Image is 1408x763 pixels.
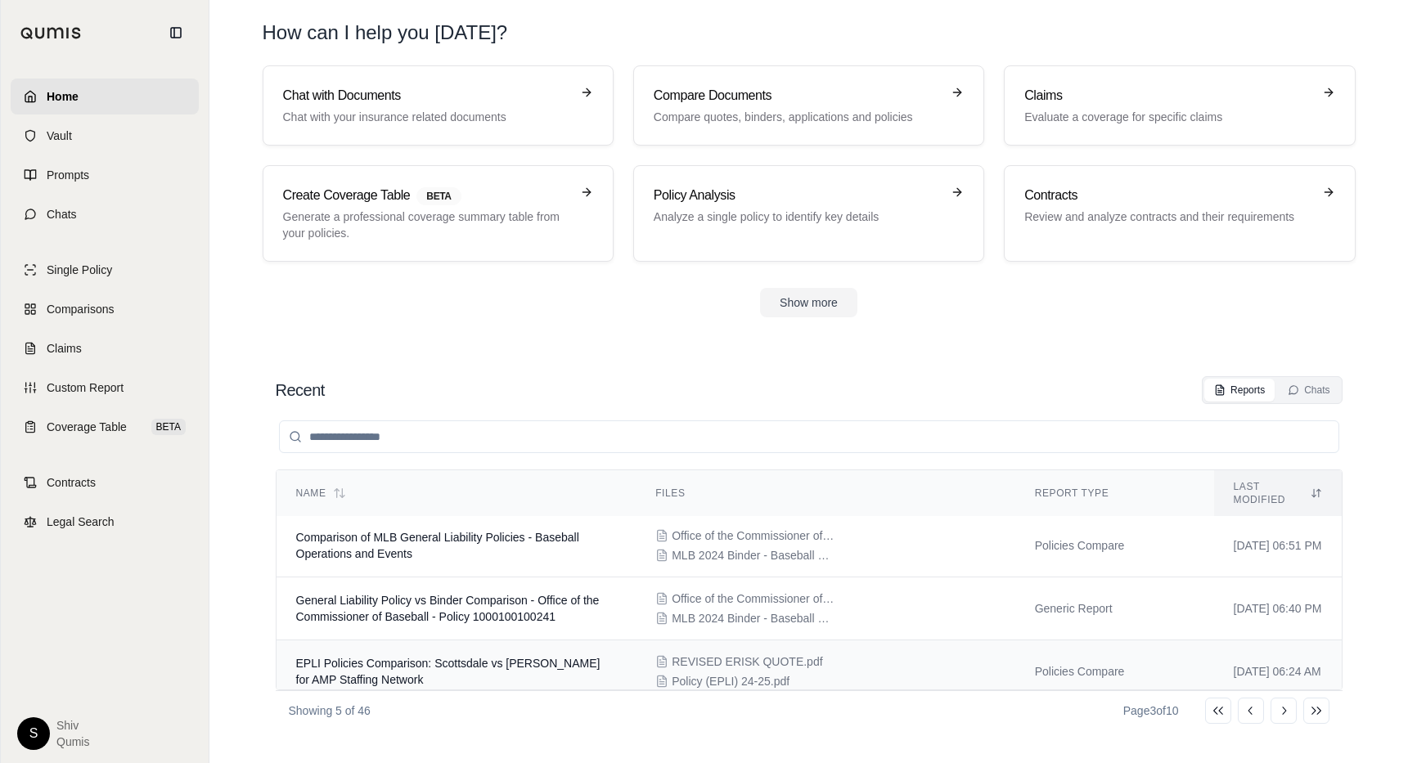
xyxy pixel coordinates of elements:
p: Chat with your insurance related documents [283,109,570,125]
span: Chats [47,206,77,222]
a: Prompts [11,157,199,193]
button: Collapse sidebar [163,20,189,46]
span: Prompts [47,167,89,183]
h3: Contracts [1024,186,1311,205]
th: Files [636,470,1014,517]
button: Reports [1204,379,1275,402]
a: Coverage TableBETA [11,409,199,445]
td: Policies Compare [1015,640,1214,703]
p: Compare quotes, binders, applications and policies [654,109,941,125]
h3: Compare Documents [654,86,941,105]
span: MLB 2024 Binder - Baseball Ops - Events -AL 12.22.23 _POL1000100100241.pdf [672,610,835,626]
div: Page 3 of 10 [1123,702,1179,719]
a: Chat with DocumentsChat with your insurance related documents [263,65,614,146]
td: [DATE] 06:40 PM [1214,577,1342,640]
h2: Recent [276,379,325,402]
th: Report Type [1015,470,1214,517]
a: ContractsReview and analyze contracts and their requirements [1004,165,1355,262]
span: Vault [47,128,72,144]
td: Policies Compare [1015,514,1214,577]
a: Single Policy [11,252,199,288]
h1: How can I help you [DATE]? [263,20,1356,46]
span: Coverage Table [47,419,127,435]
span: BETA [416,187,461,205]
a: Custom Report [11,370,199,406]
a: Vault [11,118,199,154]
a: Claims [11,330,199,366]
span: Office of the Commissioner of Baseball Operation Policy 1000100100241 Final Policy.pdf [672,527,835,544]
a: Policy AnalysisAnalyze a single policy to identify key details [633,165,984,262]
p: Analyze a single policy to identify key details [654,209,941,225]
p: Review and analyze contracts and their requirements [1024,209,1311,225]
span: REVISED ERISK QUOTE.pdf [672,653,822,670]
td: [DATE] 06:51 PM [1214,514,1342,577]
h3: Claims [1024,86,1311,105]
button: Show more [760,288,857,317]
span: Home [47,88,79,105]
h3: Create Coverage Table [283,186,570,205]
a: Chats [11,196,199,232]
h3: Chat with Documents [283,86,570,105]
img: Qumis Logo [20,27,82,39]
div: Reports [1214,384,1265,397]
span: Comparisons [47,301,114,317]
span: Single Policy [47,262,112,278]
span: Legal Search [47,514,115,530]
span: Comparison of MLB General Liability Policies - Baseball Operations and Events [296,531,579,560]
span: Office of the Commissioner of Baseball Operation Policy 1000100100241 Final Policy.pdf [672,590,835,607]
td: Generic Report [1015,577,1214,640]
div: Last modified [1234,480,1322,506]
h3: Policy Analysis [654,186,941,205]
a: Contracts [11,465,199,500]
a: Comparisons [11,291,199,327]
span: Shiv [56,717,89,734]
span: Contracts [47,474,96,491]
div: Chats [1288,384,1329,397]
span: General Liability Policy vs Binder Comparison - Office of the Commissioner of Baseball - Policy 1... [296,594,600,623]
span: Qumis [56,734,89,750]
p: Generate a professional coverage summary table from your policies. [283,209,570,241]
span: Claims [47,340,82,357]
td: [DATE] 06:24 AM [1214,640,1342,703]
a: Create Coverage TableBETAGenerate a professional coverage summary table from your policies. [263,165,614,262]
span: EPLI Policies Comparison: Scottsdale vs Hudson for AMP Staffing Network [296,657,601,686]
a: ClaimsEvaluate a coverage for specific claims [1004,65,1355,146]
span: Policy (EPLI) 24-25.pdf [672,673,789,689]
div: S [17,717,50,750]
a: Legal Search [11,504,199,540]
a: Home [11,79,199,114]
span: MLB 2024 Binder - Baseball Ops - Events -AL 12.22.23 _POL1000100100241.pdf [672,547,835,563]
span: BETA [151,419,186,435]
p: Showing 5 of 46 [289,702,371,719]
div: Name [296,487,617,500]
p: Evaluate a coverage for specific claims [1024,109,1311,125]
span: Custom Report [47,379,124,396]
button: Chats [1278,379,1339,402]
a: Compare DocumentsCompare quotes, binders, applications and policies [633,65,984,146]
